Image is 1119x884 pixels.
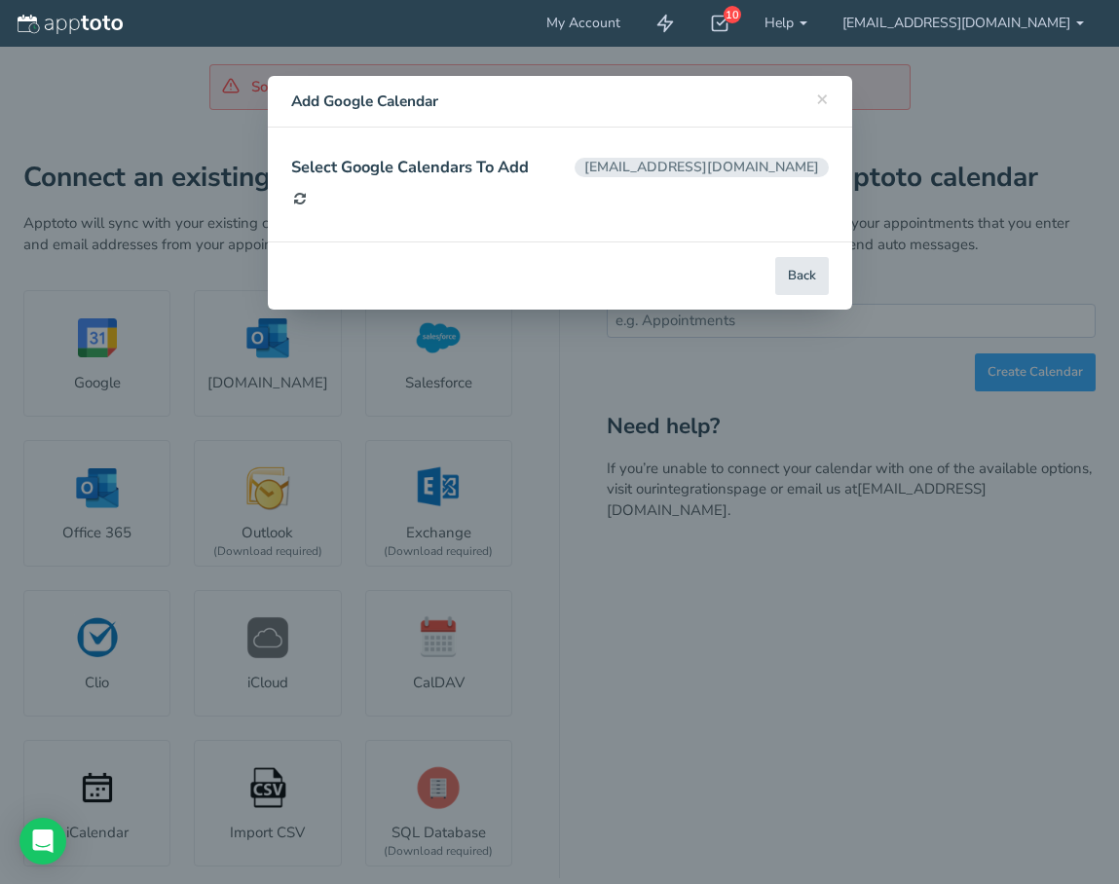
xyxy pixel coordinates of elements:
[291,91,829,112] h4: Add Google Calendar
[775,257,829,295] button: Back
[19,818,66,865] div: Open Intercom Messenger
[816,85,829,112] span: ×
[575,158,829,176] span: [EMAIL_ADDRESS][DOMAIN_NAME]
[291,158,829,176] h2: Select Google Calendars To Add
